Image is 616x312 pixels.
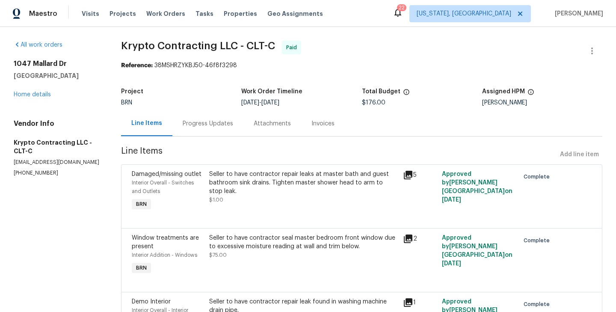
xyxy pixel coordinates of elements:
h5: Krypto Contracting LLC - CLT-C [14,138,101,155]
span: BRN [133,264,150,272]
span: Maestro [29,9,57,18]
span: Window treatments are present [132,235,199,250]
div: [PERSON_NAME] [482,100,602,106]
span: $1.00 [209,197,223,202]
h5: [GEOGRAPHIC_DATA] [14,71,101,80]
span: Approved by [PERSON_NAME][GEOGRAPHIC_DATA] on [442,171,512,203]
span: BRN [121,100,132,106]
span: [DATE] [442,261,461,267]
span: Work Orders [146,9,185,18]
h5: Assigned HPM [482,89,525,95]
span: Paid [286,43,300,52]
span: Approved by [PERSON_NAME][GEOGRAPHIC_DATA] on [442,235,512,267]
span: Krypto Contracting LLC - CLT-C [121,41,275,51]
div: 2 [403,234,437,244]
div: 5 [403,170,437,180]
span: [US_STATE], [GEOGRAPHIC_DATA] [417,9,511,18]
div: Seller to have contractor repair leaks at master bath and guest bathroom sink drains. Tighten mas... [209,170,398,196]
div: Attachments [254,119,291,128]
span: Line Items [121,147,557,163]
div: Line Items [131,119,162,128]
span: The total cost of line items that have been proposed by Opendoor. This sum includes line items th... [403,89,410,100]
span: Demo Interior [132,299,171,305]
span: Projects [110,9,136,18]
span: Tasks [195,11,213,17]
span: Visits [82,9,99,18]
span: $75.00 [209,253,227,258]
span: $176.00 [362,100,385,106]
p: [EMAIL_ADDRESS][DOMAIN_NAME] [14,159,101,166]
h5: Total Budget [362,89,400,95]
a: All work orders [14,42,62,48]
h5: Project [121,89,143,95]
span: [DATE] [442,197,461,203]
div: Progress Updates [183,119,233,128]
div: Invoices [311,119,335,128]
span: Geo Assignments [267,9,323,18]
div: 38MSHRZYKBJ50-46f8f3298 [121,61,602,70]
span: - [241,100,279,106]
div: 1 [403,297,437,308]
span: Properties [224,9,257,18]
div: 22 [399,3,405,12]
span: Interior Overall - Switches and Outlets [132,180,194,194]
span: [PERSON_NAME] [551,9,603,18]
h5: Work Order Timeline [241,89,302,95]
p: [PHONE_NUMBER] [14,169,101,177]
span: Complete [524,300,553,309]
span: BRN [133,200,150,208]
span: The hpm assigned to this work order. [527,89,534,100]
span: Damaged/missing outlet [132,171,201,177]
span: Interior Addition - Windows [132,253,197,258]
span: [DATE] [241,100,259,106]
span: Complete [524,172,553,181]
h4: Vendor Info [14,119,101,128]
h2: 1047 Mallard Dr [14,59,101,68]
span: Complete [524,236,553,245]
a: Home details [14,92,51,98]
span: [DATE] [261,100,279,106]
b: Reference: [121,62,153,68]
div: Seller to have contractor seal master bedroom front window due to excessive moisture reading at w... [209,234,398,251]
